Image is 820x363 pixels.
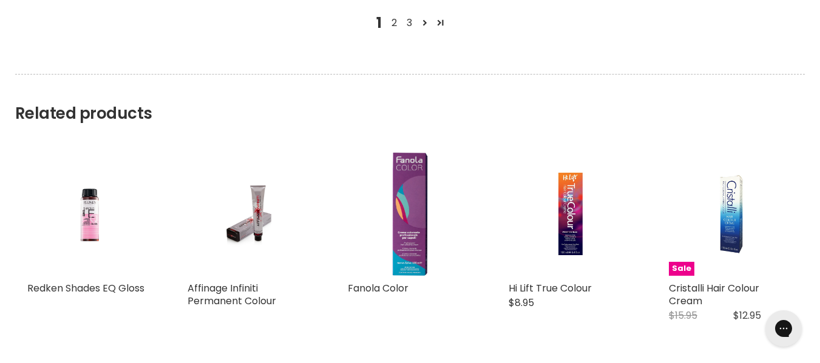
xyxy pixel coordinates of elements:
[27,281,144,295] a: Redken Shades EQ Gloss
[393,152,427,276] img: Fanola Color
[509,152,632,276] a: Hi Lift True Colour Hi Lift True Colour
[669,262,694,276] span: Sale
[509,296,534,310] span: $8.95
[348,281,408,295] a: Fanola Color
[669,308,697,322] span: $15.95
[509,281,592,295] a: Hi Lift True Colour
[690,152,772,276] img: Cristalli Hair Colour Cream
[529,152,612,276] img: Hi Lift True Colour
[15,74,805,123] h2: Related products
[208,152,291,276] img: Affinage Infiniti Permanent Colour
[387,16,402,30] a: Page 2
[27,152,151,276] a: Redken Shades EQ Gloss
[733,308,761,322] span: $12.95
[417,15,433,31] a: Page 2
[402,16,417,30] a: Page 3
[348,152,472,276] a: Fanola Color Fanola Color
[433,15,449,31] a: Page 3
[188,281,276,308] a: Affinage Infiniti Permanent Colour
[669,152,793,276] a: Cristalli Hair Colour Cream Sale
[188,152,311,276] a: Affinage Infiniti Permanent Colour
[48,152,130,276] img: Redken Shades EQ Gloss
[759,306,808,351] iframe: Gorgias live chat messenger
[669,281,759,308] a: Cristalli Hair Colour Cream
